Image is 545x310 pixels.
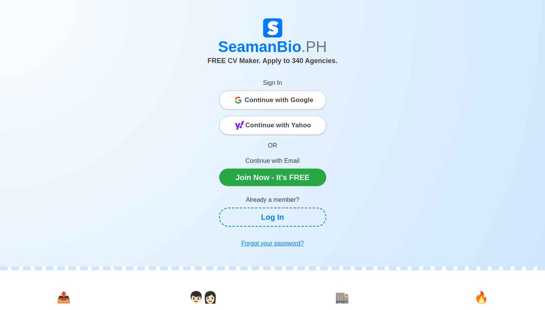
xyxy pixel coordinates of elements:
[60,37,485,56] h1: SeamanBio
[219,195,326,205] p: Already a member?
[219,116,326,135] button: Continue with Yahoo
[219,208,326,227] a: Log In
[474,291,488,304] span: jobs
[241,240,304,247] u: Forgot your password?
[219,141,326,150] p: OR
[189,291,217,304] span: users
[219,169,326,186] a: Join Now - It's FREE
[219,91,326,110] button: Continue with Google
[301,38,327,55] span: .PH
[335,291,349,304] span: agencies
[246,118,311,133] span: Continue with Yahoo
[245,93,314,108] span: Continue with Google
[219,156,326,166] p: Continue with Email
[208,57,338,65] span: FREE CV Maker. Apply to 340 Agencies.
[57,291,71,304] span: applications
[219,78,326,88] p: Sign In
[219,236,326,251] a: Forgot your password?
[263,18,282,37] img: Logo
